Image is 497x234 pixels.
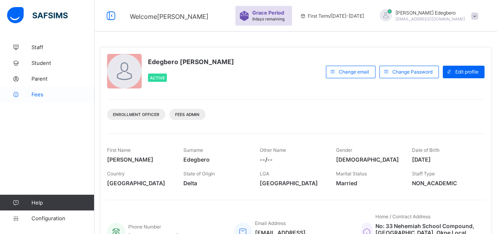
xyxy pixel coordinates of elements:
span: Email Address [255,220,286,226]
span: Change Password [392,69,432,75]
span: --/-- [260,156,324,163]
span: Active [150,76,165,80]
span: Edegbero [183,156,248,163]
img: safsims [7,7,68,24]
span: Delta [183,180,248,186]
button: Open asap [466,206,489,230]
span: Enrollment Officer [113,112,159,117]
span: [DATE] [412,156,477,163]
span: Configuration [31,215,94,221]
span: LGA [260,171,269,177]
span: Married [336,180,400,186]
span: Phone Number [128,224,161,230]
span: [GEOGRAPHIC_DATA] [260,180,324,186]
span: Welcome [PERSON_NAME] [130,13,209,20]
div: FrankEdegbero [372,9,482,22]
span: Change email [339,69,369,75]
img: sticker-purple.71386a28dfed39d6af7621340158ba97.svg [239,11,249,21]
span: [EMAIL_ADDRESS][DOMAIN_NAME] [395,17,465,21]
span: [GEOGRAPHIC_DATA] [107,180,172,186]
span: [PERSON_NAME] [107,156,172,163]
span: Parent [31,76,94,82]
span: Staff [31,44,94,50]
span: Fees [31,91,94,98]
span: Gender [336,147,352,153]
span: Surname [183,147,203,153]
span: First Name [107,147,131,153]
span: [DEMOGRAPHIC_DATA] [336,156,400,163]
span: State of Origin [183,171,215,177]
span: Marital Status [336,171,366,177]
span: Other Name [260,147,286,153]
span: session/term information [300,13,364,19]
span: Fees Admin [175,112,200,117]
span: Staff Type [412,171,435,177]
span: Country [107,171,125,177]
span: Edegbero [PERSON_NAME] [148,58,234,66]
span: 9 days remaining [252,17,285,21]
span: NON_ACADEMIC [412,180,477,186]
span: Home / Contract Address [375,214,430,219]
span: Grace Period [252,10,284,16]
span: [PERSON_NAME] Edegbero [395,10,465,16]
span: Edit profile [455,69,479,75]
span: Date of Birth [412,147,440,153]
span: Student [31,60,94,66]
span: Help [31,199,94,206]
